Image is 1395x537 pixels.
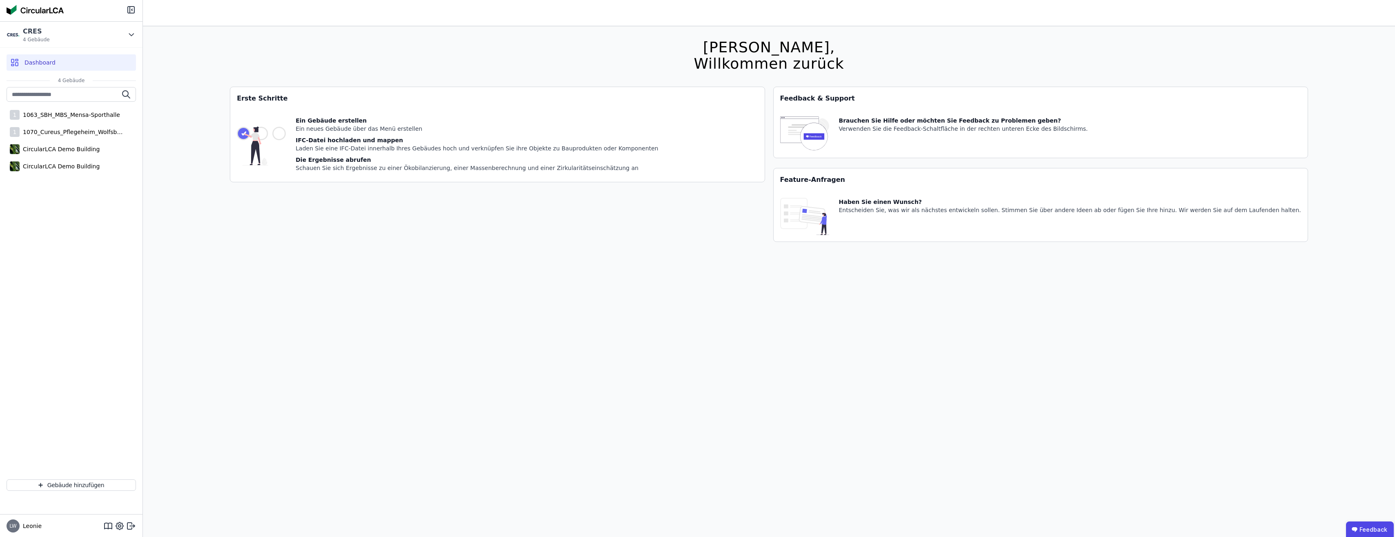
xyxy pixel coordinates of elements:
[296,125,658,133] div: Ein neues Gebäude über das Menü erstellen
[839,125,1088,133] div: Verwenden Sie die Feedback-Schaltfläche in der rechten unteren Ecke des Bildschirms.
[20,111,120,119] div: 1063_SBH_MBS_Mensa-Sporthalle
[296,136,658,144] div: IFC-Datei hochladen und mappen
[10,110,20,120] div: 1
[839,116,1088,125] div: Brauchen Sie Hilfe oder möchten Sie Feedback zu Problemen geben?
[24,58,56,67] span: Dashboard
[780,116,829,151] img: feedback-icon-HCTs5lye.svg
[20,128,126,136] div: 1070_Cureus_Pflegeheim_Wolfsbüttel
[7,5,64,15] img: Concular
[10,143,20,156] img: CircularLCA Demo Building
[774,168,1308,191] div: Feature-Anfragen
[296,144,658,152] div: Laden Sie eine IFC-Datei innerhalb Ihres Gebäudes hoch und verknüpfen Sie ihre Objekte zu Bauprod...
[7,479,136,491] button: Gebäude hinzufügen
[774,87,1308,110] div: Feedback & Support
[20,522,42,530] span: Leonie
[23,36,50,43] span: 4 Gebäude
[694,39,844,56] div: [PERSON_NAME],
[296,164,658,172] div: Schauen Sie sich Ergebnisse zu einer Ökobilanzierung, einer Massenberechnung und einer Zirkularit...
[50,77,93,84] span: 4 Gebäude
[839,206,1301,214] div: Entscheiden Sie, was wir als nächstes entwickeln sollen. Stimmen Sie über andere Ideen ab oder fü...
[20,145,100,153] div: CircularLCA Demo Building
[237,116,286,175] img: getting_started_tile-DrF_GRSv.svg
[839,198,1301,206] div: Haben Sie einen Wunsch?
[10,127,20,137] div: 1
[694,56,844,72] div: Willkommen zurück
[296,156,658,164] div: Die Ergebnisse abrufen
[10,160,20,173] img: CircularLCA Demo Building
[20,162,100,170] div: CircularLCA Demo Building
[23,27,50,36] div: CRES
[780,198,829,235] img: feature_request_tile-UiXE1qGU.svg
[9,524,16,528] span: LW
[7,28,20,41] img: CRES
[296,116,658,125] div: Ein Gebäude erstellen
[230,87,764,110] div: Erste Schritte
